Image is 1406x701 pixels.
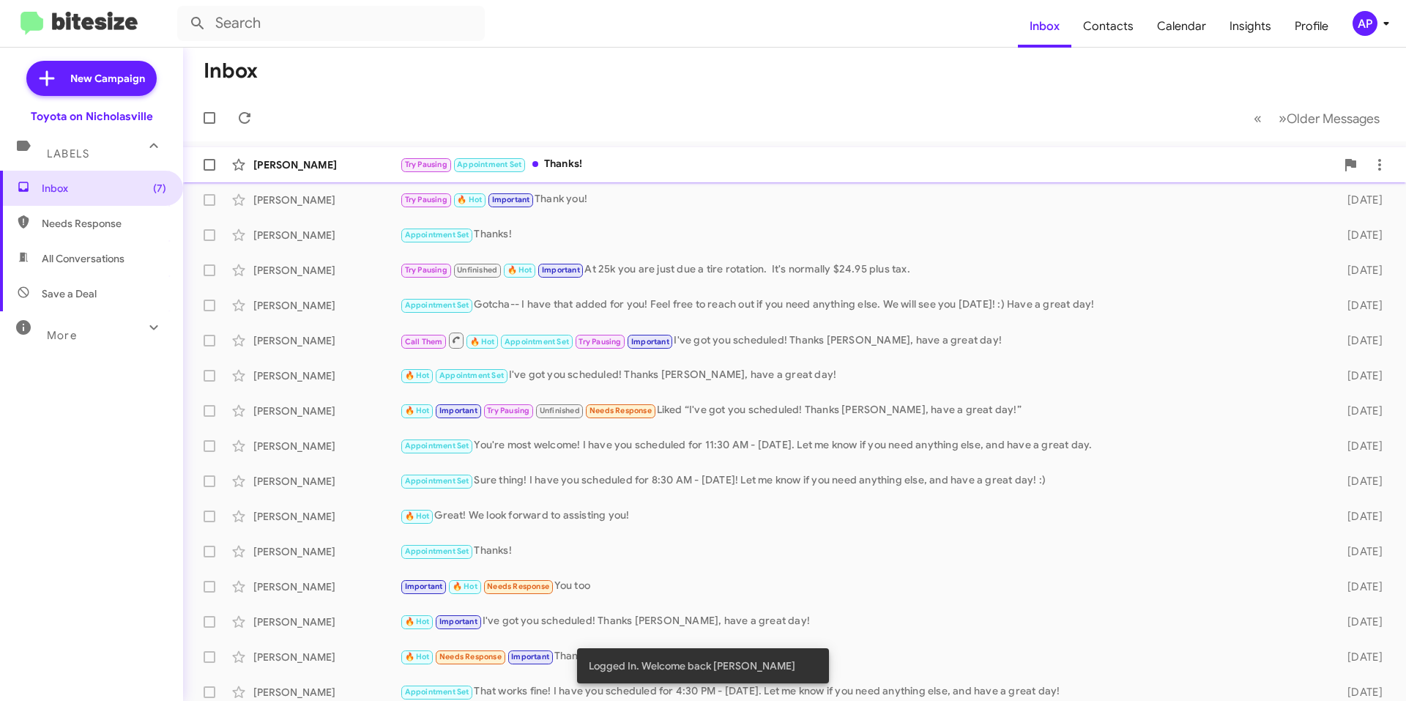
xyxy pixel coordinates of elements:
span: More [47,329,77,342]
span: Important [439,617,477,626]
span: (7) [153,181,166,196]
nav: Page navigation example [1246,103,1388,133]
a: Insights [1218,5,1283,48]
span: 🔥 Hot [453,582,477,591]
div: [PERSON_NAME] [253,544,400,559]
div: AP [1353,11,1377,36]
span: Try Pausing [405,195,447,204]
div: [DATE] [1324,228,1394,242]
div: [PERSON_NAME] [253,404,400,418]
div: [PERSON_NAME] [253,509,400,524]
div: [DATE] [1324,404,1394,418]
a: Contacts [1071,5,1145,48]
span: 🔥 Hot [457,195,482,204]
div: Sure thing! I have you scheduled for 8:30 AM - [DATE]! Let me know if you need anything else, and... [400,472,1324,489]
span: Important [511,652,549,661]
span: Try Pausing [579,337,621,346]
span: » [1279,109,1287,127]
span: Unfinished [457,265,497,275]
button: AP [1340,11,1390,36]
div: [PERSON_NAME] [253,685,400,700]
span: Try Pausing [487,406,529,415]
div: I've got you scheduled! Thanks [PERSON_NAME], have a great day! [400,613,1324,630]
span: Appointment Set [405,476,469,486]
span: Appointment Set [405,300,469,310]
div: [DATE] [1324,685,1394,700]
span: Appointment Set [439,371,504,380]
div: Toyota on Nicholasville [31,109,153,124]
a: Profile [1283,5,1340,48]
span: Try Pausing [405,160,447,169]
span: Needs Response [42,216,166,231]
div: [DATE] [1324,368,1394,383]
span: 🔥 Hot [405,406,430,415]
div: [DATE] [1324,509,1394,524]
div: Great! We look forward to assisting you! [400,508,1324,524]
span: Older Messages [1287,111,1380,127]
span: Important [631,337,669,346]
div: Liked “I've got you scheduled! Thanks [PERSON_NAME], have a great day!” [400,402,1324,419]
div: [DATE] [1324,615,1394,629]
span: Unfinished [540,406,580,415]
span: New Campaign [70,71,145,86]
span: Calendar [1145,5,1218,48]
input: Search [177,6,485,41]
div: [DATE] [1324,439,1394,453]
div: [PERSON_NAME] [253,474,400,489]
span: 🔥 Hot [470,337,495,346]
div: [PERSON_NAME] [253,579,400,594]
span: Appointment Set [405,230,469,240]
span: Try Pausing [405,265,447,275]
a: Inbox [1018,5,1071,48]
button: Previous [1245,103,1271,133]
span: Appointment Set [405,441,469,450]
div: That works fine! I have you scheduled for 4:30 PM - [DATE]. Let me know if you need anything else... [400,683,1324,700]
span: Appointment Set [405,546,469,556]
span: Important [492,195,530,204]
span: 🔥 Hot [507,265,532,275]
span: All Conversations [42,251,124,266]
div: [DATE] [1324,298,1394,313]
span: Labels [47,147,89,160]
div: You too [400,578,1324,595]
div: [DATE] [1324,263,1394,278]
div: [PERSON_NAME] [253,333,400,348]
span: 🔥 Hot [405,371,430,380]
div: Gotcha-- I have that added for you! Feel free to reach out if you need anything else. We will see... [400,297,1324,314]
div: Thank you! [400,191,1324,208]
span: Needs Response [439,652,502,661]
span: Needs Response [487,582,549,591]
span: Inbox [42,181,166,196]
div: You're most welcome! I have you scheduled for 11:30 AM - [DATE]. Let me know if you need anything... [400,437,1324,454]
div: Thank you. [400,648,1324,665]
button: Next [1270,103,1388,133]
div: [PERSON_NAME] [253,263,400,278]
span: Appointment Set [457,160,521,169]
div: [PERSON_NAME] [253,650,400,664]
span: Appointment Set [405,687,469,697]
span: Important [405,582,443,591]
div: [PERSON_NAME] [253,368,400,383]
span: Call Them [405,337,443,346]
div: [DATE] [1324,193,1394,207]
div: Thanks! [400,543,1324,560]
span: Appointment Set [505,337,569,346]
a: New Campaign [26,61,157,96]
span: Save a Deal [42,286,97,301]
div: I've got you scheduled! Thanks [PERSON_NAME], have a great day! [400,367,1324,384]
span: Logged In. Welcome back [PERSON_NAME] [589,659,795,673]
span: Important [439,406,477,415]
h1: Inbox [204,59,258,83]
div: [DATE] [1324,333,1394,348]
div: Thanks! [400,226,1324,243]
div: At 25k you are just due a tire rotation. It's normally $24.95 plus tax. [400,262,1324,278]
div: [PERSON_NAME] [253,615,400,629]
span: « [1254,109,1262,127]
span: Needs Response [589,406,652,415]
span: 🔥 Hot [405,511,430,521]
div: [DATE] [1324,579,1394,594]
div: [PERSON_NAME] [253,193,400,207]
div: [PERSON_NAME] [253,298,400,313]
